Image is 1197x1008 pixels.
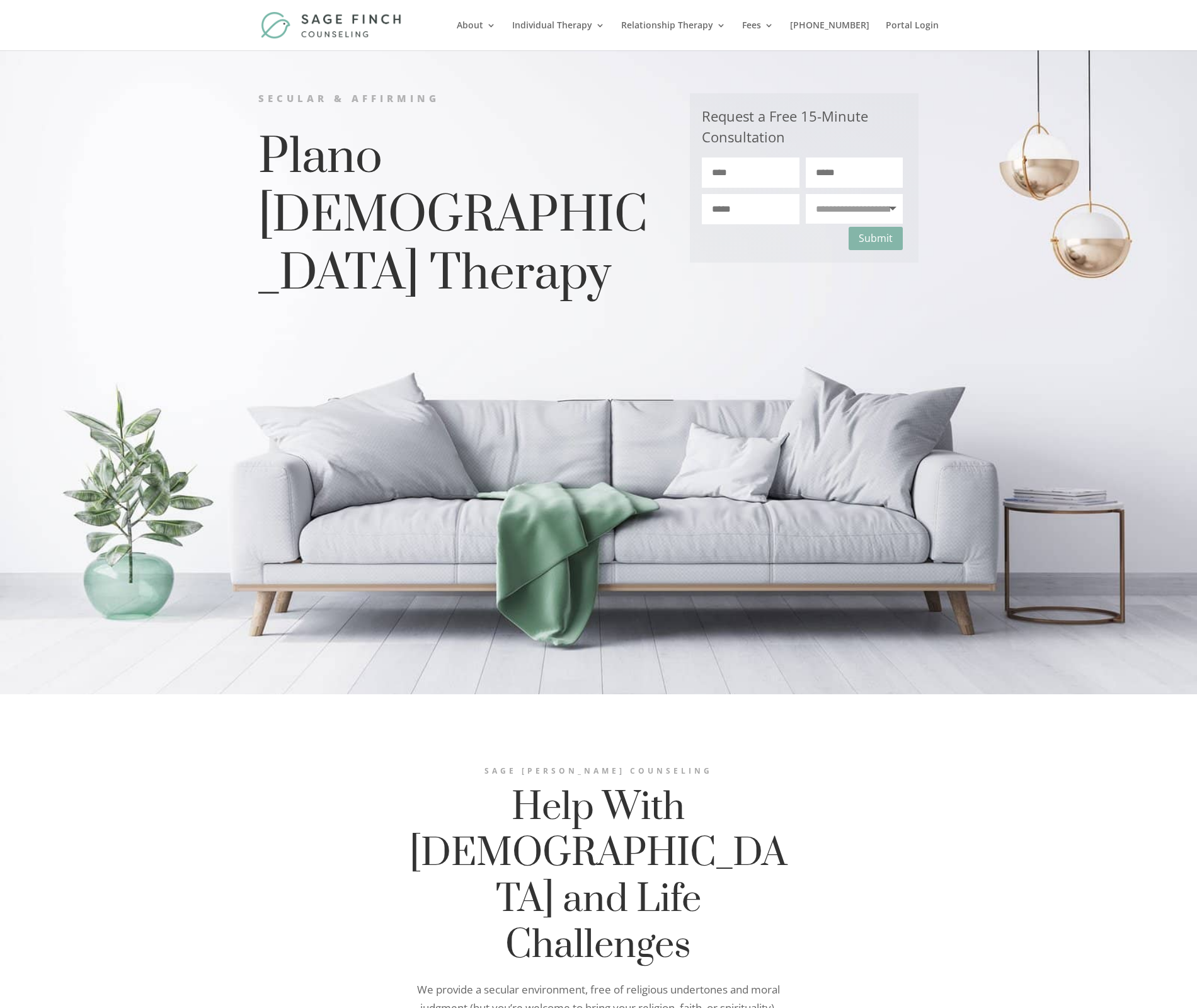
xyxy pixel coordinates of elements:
[261,11,404,38] img: Sage Finch Counseling | LGBTQ+ Therapy in Plano
[258,129,651,310] h1: Plano [DEMOGRAPHIC_DATA] Therapy
[512,21,605,50] a: Individual Therapy
[886,21,939,50] a: Portal Login
[621,21,726,50] a: Relationship Therapy
[702,106,903,157] h3: Request a Free 15-Minute Consultation
[258,93,651,112] h6: Secular & Affirming
[742,21,774,50] a: Fees
[849,227,903,250] button: Submit
[457,21,496,50] a: About
[402,785,795,975] h2: Help With [DEMOGRAPHIC_DATA] and Life Challenges
[258,326,610,363] h3: Step into your authentic self and move through life with more ease.
[402,764,795,785] h3: Sage [PERSON_NAME] Counseling
[790,21,869,50] a: [PHONE_NUMBER]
